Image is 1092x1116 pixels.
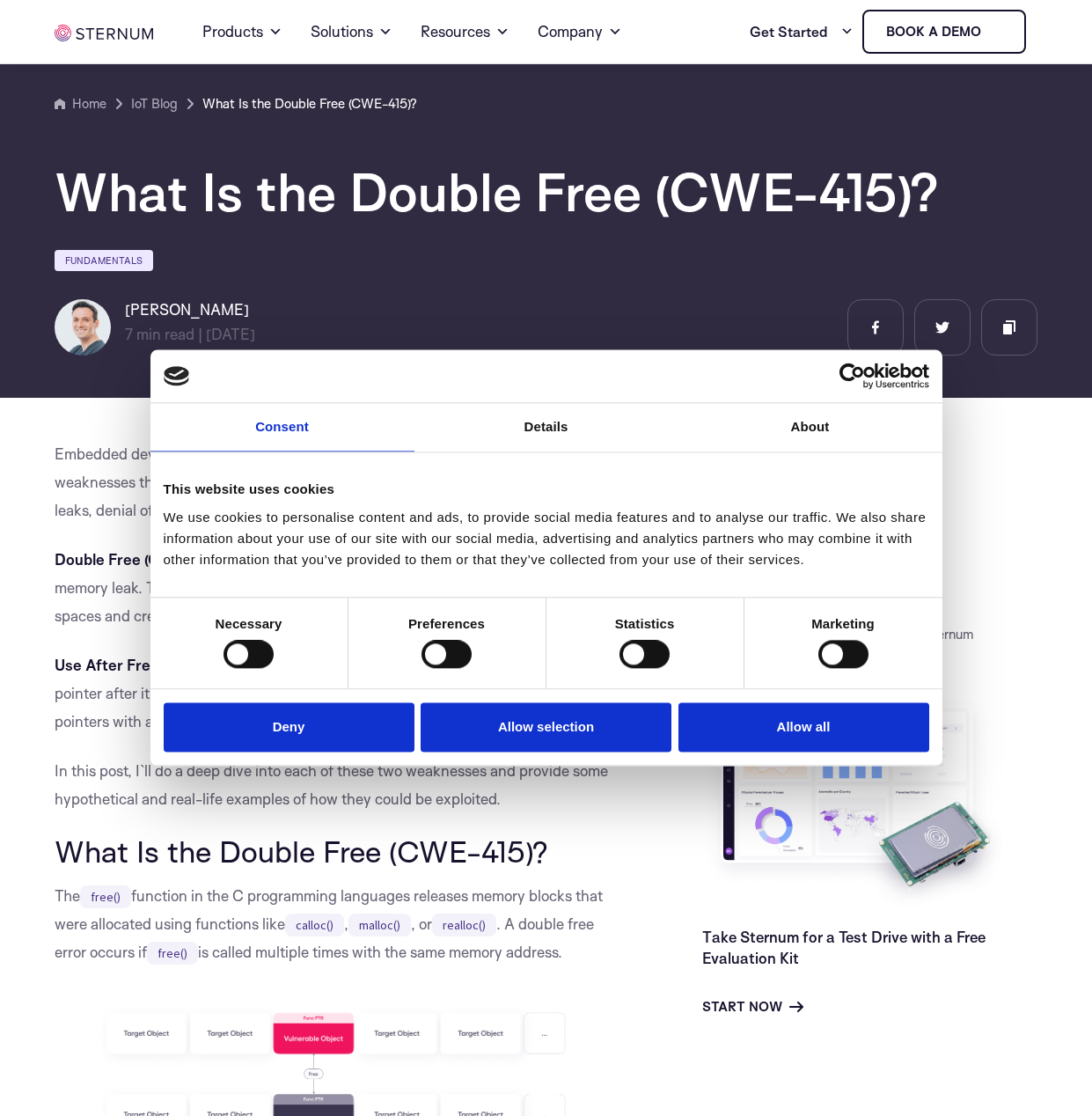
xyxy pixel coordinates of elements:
[125,325,133,343] span: 7
[80,885,131,908] code: free()
[55,299,111,356] img: Igal Zeifman
[414,403,678,452] a: Details
[131,93,178,114] a: IoT Blog
[615,616,675,631] strong: Statistics
[55,882,617,966] p: The function in the C programming languages releases memory blocks that were allocated using func...
[164,702,414,753] button: Deny
[862,10,1026,54] a: Book a demo
[55,546,617,630] p: —calling the function multiple times, resulting in a memory leak. This might allow an attacker to...
[125,299,255,320] h6: [PERSON_NAME]
[678,403,942,452] a: About
[432,914,496,936] code: realloc()
[150,403,414,452] a: Consent
[55,651,617,736] p: —occurs when a program continues to use a memory pointer after it has been freed. If an attacker ...
[55,757,617,813] p: In this post, I`ll do a deep dive into each of these two weaknesses and provide some hypothetical...
[55,250,153,271] a: Fundamentals
[55,550,220,569] b: Double Free (CWE-415)
[55,93,106,114] a: Home
[55,25,153,41] img: sternum iot
[988,25,1002,39] img: sternum iot
[164,479,929,500] div: This website uses cookies
[55,834,617,868] h2: What Is the Double Free (CWE-415)?
[702,996,803,1017] a: Start Now
[55,656,235,674] b: Use After Free (CWE 416)
[678,702,929,753] button: Allow all
[408,616,485,631] strong: Preferences
[55,440,617,525] p: Embedded devices running C code are often to exposed to two common security weaknesses that can b...
[775,363,929,389] a: Usercentrics Cookiebot - opens in a new window
[421,702,671,753] button: Allow selection
[55,164,1037,220] h1: What Is the Double Free (CWE-415)?
[164,507,929,570] div: We use cookies to personalise content and ads, to provide social media features and to analyse ou...
[750,14,854,49] a: Get Started
[811,616,875,631] strong: Marketing
[147,942,198,965] code: free()
[348,914,411,936] code: malloc()
[702,694,1010,913] img: Take Sternum for a Test Drive with a Free Evaluation Kit
[164,366,190,385] img: logo
[206,325,255,343] span: [DATE]
[216,616,282,631] strong: Necessary
[285,914,344,936] code: calloc()
[202,93,417,114] a: What Is the Double Free (CWE-415)?
[702,928,986,967] a: Take Sternum for a Test Drive with a Free Evaluation Kit
[125,325,202,343] span: min read |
